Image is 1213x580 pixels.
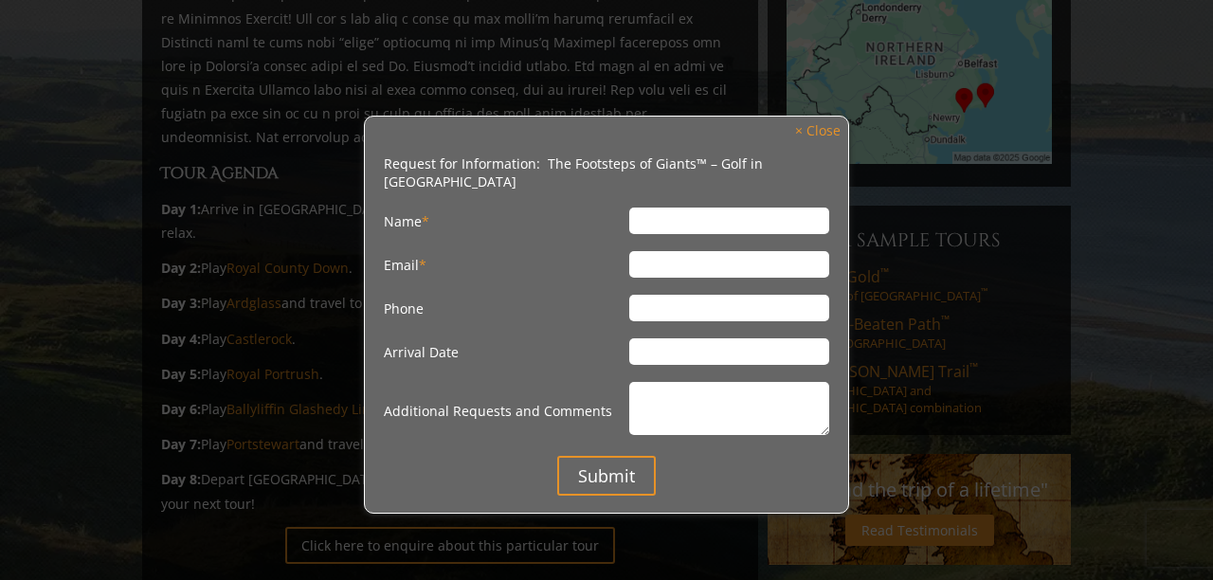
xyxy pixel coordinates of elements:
[557,456,656,496] input: Submit
[384,208,629,234] label: Name
[786,118,850,144] a: × Close
[384,295,629,321] label: Phone
[384,382,629,439] label: Additional Requests and Comments
[384,338,629,365] label: Arrival Date
[384,251,629,278] label: Email
[384,154,829,190] li: Request for Information: The Footsteps of Giants™ – Golf in [GEOGRAPHIC_DATA]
